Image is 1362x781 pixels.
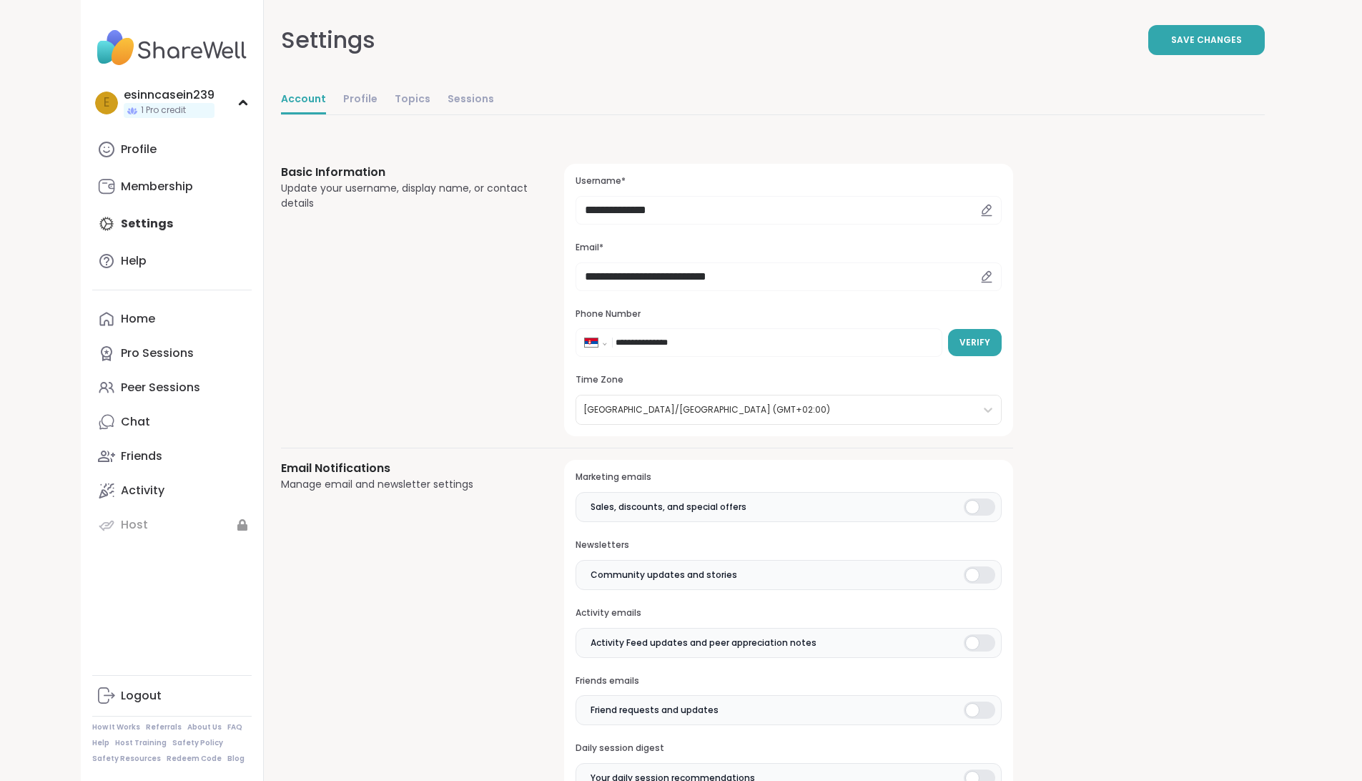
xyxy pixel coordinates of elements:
a: Sessions [448,86,494,114]
a: Redeem Code [167,754,222,764]
h3: Activity emails [576,607,1001,619]
h3: Email Notifications [281,460,531,477]
div: Friends [121,448,162,464]
div: Membership [121,179,193,195]
a: Pro Sessions [92,336,252,370]
a: Safety Policy [172,738,223,748]
span: Community updates and stories [591,569,737,581]
a: Safety Resources [92,754,161,764]
a: Chat [92,405,252,439]
a: Peer Sessions [92,370,252,405]
h3: Phone Number [576,308,1001,320]
a: Help [92,738,109,748]
a: Blog [227,754,245,764]
span: Friend requests and updates [591,704,719,717]
h3: Marketing emails [576,471,1001,483]
h3: Time Zone [576,374,1001,386]
h3: Basic Information [281,164,531,181]
div: Update your username, display name, or contact details [281,181,531,211]
h3: Email* [576,242,1001,254]
a: Profile [343,86,377,114]
div: Peer Sessions [121,380,200,396]
div: Activity [121,483,164,498]
a: Home [92,302,252,336]
a: Referrals [146,722,182,732]
a: Host [92,508,252,542]
div: Settings [281,23,375,57]
a: How It Works [92,722,140,732]
div: Manage email and newsletter settings [281,477,531,492]
button: Verify [948,329,1002,356]
span: 1 Pro credit [141,104,186,117]
span: Activity Feed updates and peer appreciation notes [591,637,816,649]
a: Account [281,86,326,114]
button: Save Changes [1148,25,1265,55]
a: About Us [187,722,222,732]
div: esinncasein239 [124,87,214,103]
a: Profile [92,132,252,167]
div: Host [121,517,148,533]
a: Activity [92,473,252,508]
a: Host Training [115,738,167,748]
h3: Friends emails [576,675,1001,687]
div: Logout [121,688,162,704]
div: Profile [121,142,157,157]
a: FAQ [227,722,242,732]
div: Home [121,311,155,327]
div: Chat [121,414,150,430]
a: Membership [92,170,252,204]
a: Help [92,244,252,278]
a: Friends [92,439,252,473]
img: ShareWell Nav Logo [92,23,252,73]
span: Save Changes [1171,34,1242,46]
h3: Daily session digest [576,742,1001,755]
div: Help [121,253,147,269]
h3: Username* [576,175,1001,187]
a: Logout [92,679,252,713]
span: Sales, discounts, and special offers [591,501,746,514]
span: Verify [959,336,990,349]
a: Topics [395,86,430,114]
h3: Newsletters [576,539,1001,551]
div: Pro Sessions [121,345,194,361]
span: e [104,94,109,112]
